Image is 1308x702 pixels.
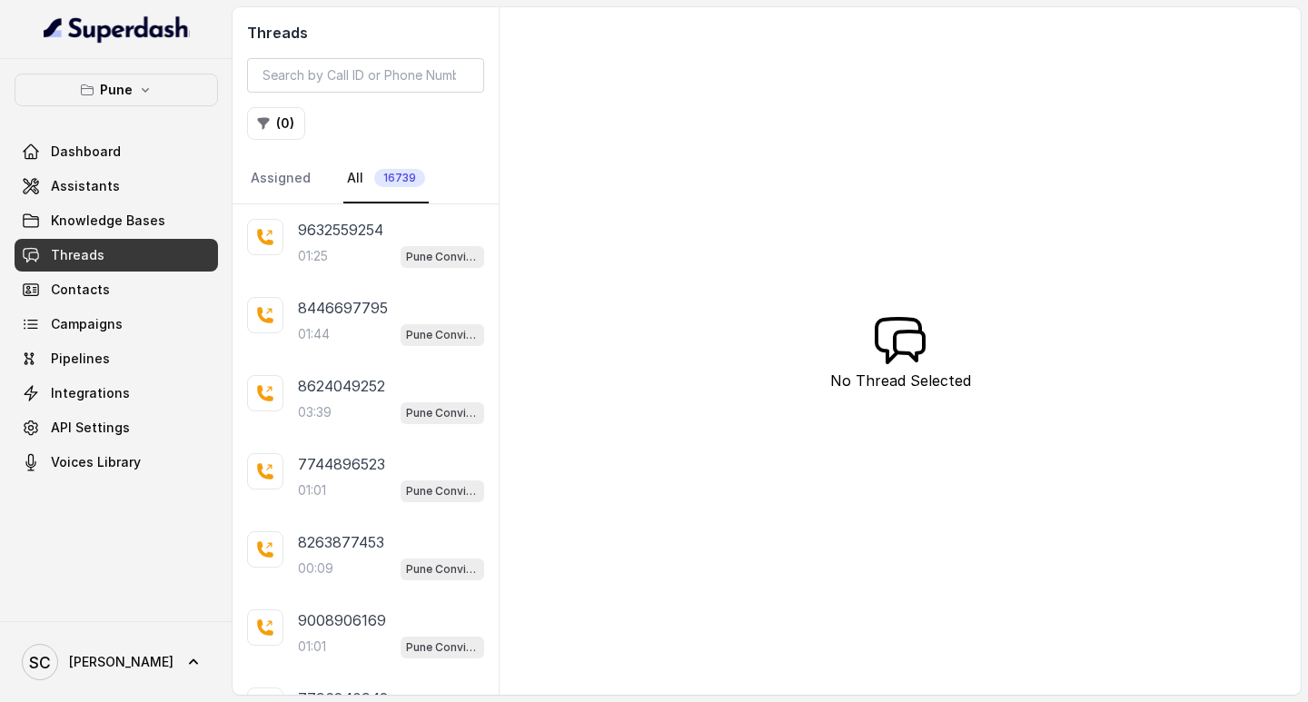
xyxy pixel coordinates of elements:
[51,384,130,402] span: Integrations
[406,248,479,266] p: Pune Conviction HR Outbound Assistant
[51,212,165,230] span: Knowledge Bases
[15,74,218,106] button: Pune
[247,107,305,140] button: (0)
[51,453,141,471] span: Voices Library
[298,453,385,475] p: 7744896523
[247,22,484,44] h2: Threads
[15,204,218,237] a: Knowledge Bases
[247,154,484,203] nav: Tabs
[343,154,429,203] a: All16739
[374,169,425,187] span: 16739
[29,653,51,672] text: SC
[15,377,218,410] a: Integrations
[298,531,384,553] p: 8263877453
[298,325,330,343] p: 01:44
[44,15,190,44] img: light.svg
[298,609,386,631] p: 9008906169
[15,239,218,272] a: Threads
[406,638,479,657] p: Pune Conviction HR Outbound Assistant
[406,326,479,344] p: Pune Conviction HR Outbound Assistant
[15,637,218,687] a: [PERSON_NAME]
[15,342,218,375] a: Pipelines
[298,375,385,397] p: 8624049252
[830,370,971,391] p: No Thread Selected
[100,79,133,101] p: Pune
[15,170,218,203] a: Assistants
[298,219,383,241] p: 9632559254
[51,143,121,161] span: Dashboard
[51,177,120,195] span: Assistants
[51,315,123,333] span: Campaigns
[406,560,479,578] p: Pune Conviction HR Outbound Assistant
[298,559,333,578] p: 00:09
[51,246,104,264] span: Threads
[15,446,218,479] a: Voices Library
[406,404,479,422] p: Pune Conviction HR Outbound Assistant
[298,481,326,499] p: 01:01
[15,273,218,306] a: Contacts
[51,419,130,437] span: API Settings
[15,135,218,168] a: Dashboard
[298,247,328,265] p: 01:25
[298,403,332,421] p: 03:39
[15,411,218,444] a: API Settings
[15,308,218,341] a: Campaigns
[51,281,110,299] span: Contacts
[247,154,314,203] a: Assigned
[51,350,110,368] span: Pipelines
[298,297,388,319] p: 8446697795
[69,653,173,671] span: [PERSON_NAME]
[247,58,484,93] input: Search by Call ID or Phone Number
[406,482,479,500] p: Pune Conviction HR Outbound Assistant
[298,638,326,656] p: 01:01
